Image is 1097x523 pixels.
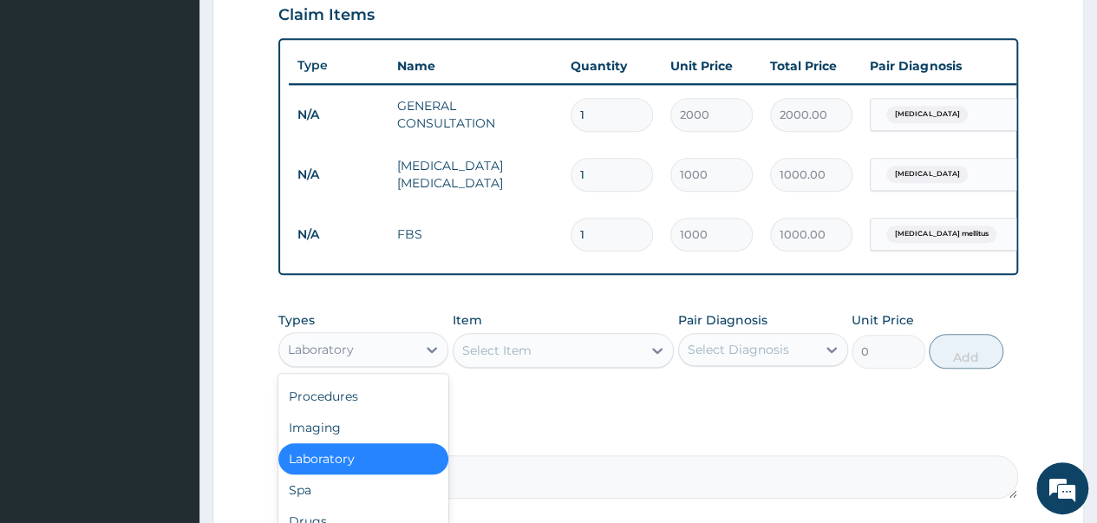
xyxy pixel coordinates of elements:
textarea: Type your message and hit 'Enter' [9,343,330,404]
td: N/A [289,219,389,251]
div: Imaging [278,412,448,443]
h3: Claim Items [278,6,375,25]
span: We're online! [101,154,239,329]
button: Add [929,334,1002,369]
span: [MEDICAL_DATA] mellitus [886,226,996,243]
img: d_794563401_company_1708531726252_794563401 [32,87,70,130]
td: N/A [289,99,389,131]
div: Procedures [278,381,448,412]
div: Laboratory [278,443,448,474]
div: Minimize live chat window [284,9,326,50]
th: Pair Diagnosis [861,49,1052,83]
label: Item [453,311,482,329]
label: Types [278,313,315,328]
label: Unit Price [852,311,914,329]
td: GENERAL CONSULTATION [389,88,562,141]
div: Laboratory [288,341,354,358]
th: Type [289,49,389,82]
div: Select Item [462,342,532,359]
span: [MEDICAL_DATA] [886,106,968,123]
th: Name [389,49,562,83]
td: [MEDICAL_DATA] [MEDICAL_DATA] [389,148,562,200]
label: Pair Diagnosis [678,311,767,329]
th: Unit Price [662,49,761,83]
div: Chat with us now [90,97,291,120]
span: [MEDICAL_DATA] [886,166,968,183]
div: Spa [278,474,448,506]
div: Select Diagnosis [688,341,789,358]
td: FBS [389,217,562,252]
label: Comment [278,431,1018,446]
th: Quantity [562,49,662,83]
th: Total Price [761,49,861,83]
td: N/A [289,159,389,191]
